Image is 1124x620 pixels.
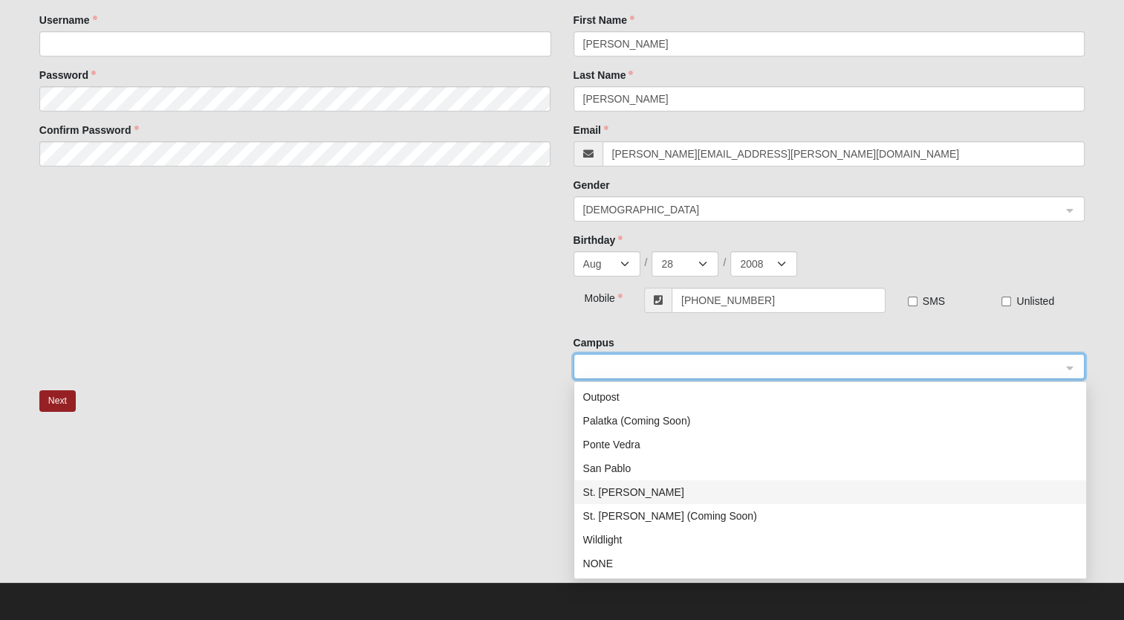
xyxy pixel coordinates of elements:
[583,436,1077,453] div: Ponte Vedra
[1001,297,1011,306] input: Unlisted
[574,504,1086,528] div: St. Augustine (Coming Soon)
[574,335,614,350] label: Campus
[583,413,1077,429] div: Palatka (Coming Soon)
[583,532,1077,548] div: Wildlight
[583,484,1077,500] div: St. [PERSON_NAME]
[583,460,1077,477] div: San Pablo
[923,295,945,307] span: SMS
[39,390,76,412] button: Next
[574,385,1086,409] div: Outpost
[1016,295,1054,307] span: Unlisted
[583,389,1077,405] div: Outpost
[908,297,917,306] input: SMS
[574,233,623,248] label: Birthday
[723,255,726,270] span: /
[574,528,1086,552] div: Wildlight
[574,288,616,306] div: Mobile
[645,255,648,270] span: /
[39,68,96,83] label: Password
[574,13,634,28] label: First Name
[39,13,97,28] label: Username
[583,508,1077,524] div: St. [PERSON_NAME] (Coming Soon)
[574,68,634,83] label: Last Name
[574,480,1086,504] div: St. Johns
[39,123,139,138] label: Confirm Password
[574,433,1086,456] div: Ponte Vedra
[574,178,610,193] label: Gender
[574,552,1086,575] div: NONE
[583,555,1077,572] div: NONE
[574,409,1086,433] div: Palatka (Coming Soon)
[574,456,1086,480] div: San Pablo
[583,201,1062,218] span: Male
[574,123,608,138] label: Email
